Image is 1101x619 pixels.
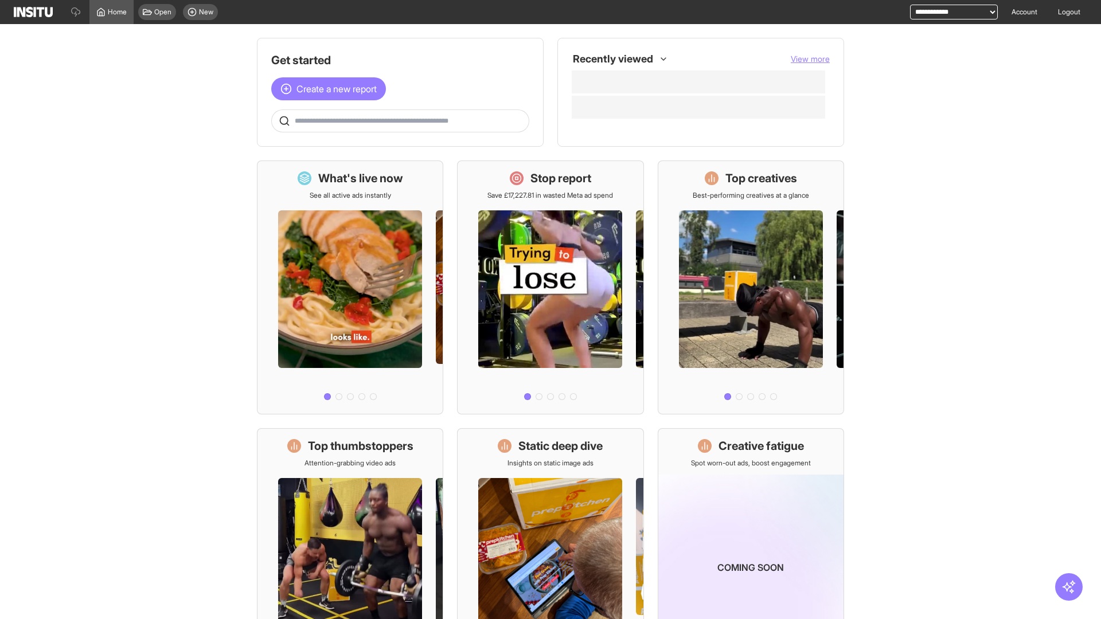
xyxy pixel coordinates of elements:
[310,191,391,200] p: See all active ads instantly
[457,160,643,414] a: Stop reportSave £17,227.81 in wasted Meta ad spend
[507,459,594,468] p: Insights on static image ads
[14,7,53,17] img: Logo
[518,438,603,454] h1: Static deep dive
[658,160,844,414] a: Top creativesBest-performing creatives at a glance
[487,191,613,200] p: Save £17,227.81 in wasted Meta ad spend
[271,52,529,68] h1: Get started
[199,7,213,17] span: New
[530,170,591,186] h1: Stop report
[108,7,127,17] span: Home
[791,54,830,64] span: View more
[318,170,403,186] h1: What's live now
[693,191,809,200] p: Best-performing creatives at a glance
[304,459,396,468] p: Attention-grabbing video ads
[271,77,386,100] button: Create a new report
[791,53,830,65] button: View more
[725,170,797,186] h1: Top creatives
[257,160,443,414] a: What's live nowSee all active ads instantly
[154,7,171,17] span: Open
[308,438,413,454] h1: Top thumbstoppers
[296,82,377,96] span: Create a new report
